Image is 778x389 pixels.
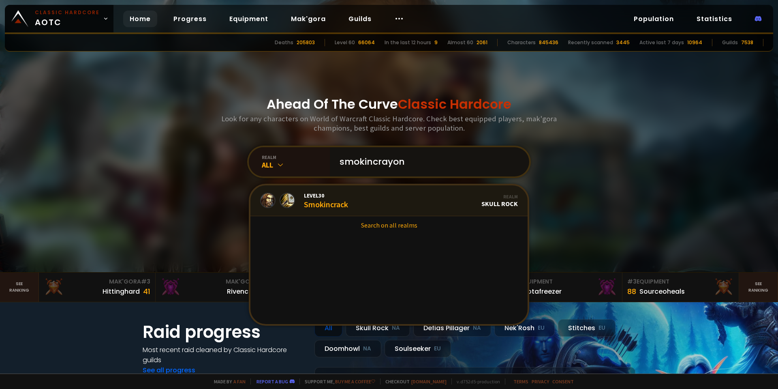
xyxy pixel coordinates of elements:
[598,324,605,332] small: EU
[568,39,613,46] div: Recently scanned
[392,324,400,332] small: NA
[477,39,487,46] div: 2061
[267,95,511,114] h1: Ahead Of The Curve
[627,286,636,297] div: 88
[103,286,140,297] div: Hittinghard
[447,39,473,46] div: Almost 60
[385,340,451,357] div: Soulseeker
[687,39,702,46] div: 10964
[335,39,355,46] div: Level 60
[314,367,635,389] a: [DATE]zgpetri on godDefias Pillager8 /90
[690,11,739,27] a: Statistics
[335,378,375,385] a: Buy me a coffee
[262,160,330,170] div: All
[539,39,558,46] div: 845436
[627,277,734,286] div: Equipment
[506,273,622,302] a: #2Equipment88Notafreezer
[342,11,378,27] a: Guilds
[385,39,431,46] div: In the last 12 hours
[346,319,410,337] div: Skull Rock
[227,286,252,297] div: Rivench
[616,39,630,46] div: 3445
[160,277,267,286] div: Mak'Gora
[297,39,315,46] div: 205803
[209,378,246,385] span: Made by
[314,340,381,357] div: Doomhowl
[123,11,157,27] a: Home
[44,277,150,286] div: Mak'Gora
[434,39,438,46] div: 9
[622,273,739,302] a: #3Equipment88Sourceoheals
[156,273,272,302] a: Mak'Gora#2Rivench100
[250,216,528,234] a: Search on all realms
[218,114,560,133] h3: Look for any characters on World of Warcraft Classic Hardcore. Check best equipped players, mak'g...
[398,95,511,113] span: Classic Hardcore
[739,273,778,302] a: Seeranking
[507,39,536,46] div: Characters
[250,185,528,216] a: Level30SmokincrackRealmSkull Rock
[335,147,519,176] input: Search a character...
[481,193,518,208] div: Skull Rock
[233,378,246,385] a: a fan
[380,378,447,385] span: Checkout
[511,277,617,286] div: Equipment
[558,319,616,337] div: Stitches
[523,286,562,297] div: Notafreezer
[481,193,518,200] div: Realm
[143,286,150,297] div: 41
[304,192,348,199] span: Level 30
[35,9,100,16] small: Classic Hardcore
[473,324,481,332] small: NA
[275,39,293,46] div: Deaths
[451,378,500,385] span: v. d752d5 - production
[39,273,156,302] a: Mak'Gora#3Hittinghard41
[5,5,113,32] a: Classic HardcoreAOTC
[223,11,275,27] a: Equipment
[627,11,680,27] a: Population
[262,154,330,160] div: realm
[639,39,684,46] div: Active last 7 days
[741,39,753,46] div: 7538
[284,11,332,27] a: Mak'gora
[627,277,637,286] span: # 3
[141,277,150,286] span: # 3
[304,192,348,209] div: Smokincrack
[143,365,195,375] a: See all progress
[363,345,371,353] small: NA
[411,378,447,385] a: [DOMAIN_NAME]
[256,378,288,385] a: Report a bug
[513,378,528,385] a: Terms
[143,345,305,365] h4: Most recent raid cleaned by Classic Hardcore guilds
[434,345,441,353] small: EU
[552,378,574,385] a: Consent
[494,319,555,337] div: Nek'Rosh
[314,319,342,337] div: All
[35,9,100,28] span: AOTC
[413,319,491,337] div: Defias Pillager
[639,286,685,297] div: Sourceoheals
[358,39,375,46] div: 66064
[299,378,375,385] span: Support me,
[722,39,738,46] div: Guilds
[143,319,305,345] h1: Raid progress
[167,11,213,27] a: Progress
[538,324,545,332] small: EU
[532,378,549,385] a: Privacy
